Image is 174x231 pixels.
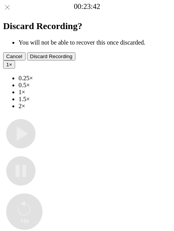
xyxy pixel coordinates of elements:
[19,82,171,89] li: 0.5×
[3,60,15,69] button: 1×
[19,103,171,110] li: 2×
[3,52,26,60] button: Cancel
[74,2,100,11] a: 00:23:42
[3,21,171,31] h2: Discard Recording?
[6,62,9,67] span: 1
[19,89,171,96] li: 1×
[19,75,171,82] li: 0.25×
[19,39,171,46] li: You will not be able to recover this once discarded.
[27,52,76,60] button: Discard Recording
[19,96,171,103] li: 1.5×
